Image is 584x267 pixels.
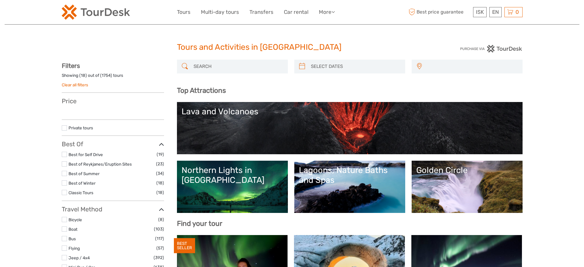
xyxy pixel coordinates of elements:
[319,8,335,17] a: More
[69,181,96,186] a: Best of Winter
[69,162,132,167] a: Best of Reykjanes/Eruption Sites
[158,216,164,223] span: (8)
[69,152,103,157] a: Best for Self Drive
[249,8,273,17] a: Transfers
[81,73,85,78] label: 18
[407,7,472,17] span: Best price guarantee
[69,125,93,130] a: Private tours
[69,190,93,195] a: Classic Tours
[177,42,407,52] h1: Tours and Activities in [GEOGRAPHIC_DATA]
[299,165,401,185] div: Lagoons, Nature Baths and Spas
[299,165,401,208] a: Lagoons, Nature Baths and Spas
[62,5,130,20] img: 120-15d4194f-c635-41b9-a512-a3cb382bfb57_logo_small.png
[156,160,164,167] span: (23)
[62,206,164,213] h3: Travel Method
[284,8,308,17] a: Car rental
[102,73,111,78] label: 1754
[62,73,164,82] div: Showing ( ) out of ( ) tours
[157,151,164,158] span: (19)
[156,179,164,187] span: (18)
[416,165,518,175] div: Golden Circle
[154,226,164,233] span: (103)
[308,61,402,72] input: SELECT DATES
[156,245,164,252] span: (57)
[515,9,520,15] span: 0
[69,236,76,241] a: Bus
[69,171,100,176] a: Best of Summer
[62,82,88,87] a: Clear all filters
[156,170,164,177] span: (34)
[155,235,164,242] span: (117)
[69,255,90,260] a: Jeep / 4x4
[182,107,518,150] a: Lava and Volcanoes
[476,9,484,15] span: ISK
[174,238,195,253] div: BEST SELLER
[182,165,283,208] a: Northern Lights in [GEOGRAPHIC_DATA]
[62,140,164,148] h3: Best Of
[460,45,522,53] img: PurchaseViaTourDesk.png
[182,165,283,185] div: Northern Lights in [GEOGRAPHIC_DATA]
[201,8,239,17] a: Multi-day tours
[62,97,164,105] h3: Price
[69,246,80,251] a: Flying
[489,7,502,17] div: EN
[69,227,77,232] a: Boat
[62,62,80,69] strong: Filters
[416,165,518,208] a: Golden Circle
[156,189,164,196] span: (18)
[154,254,164,261] span: (392)
[177,219,222,228] b: Find your tour
[177,86,226,95] b: Top Attractions
[191,61,285,72] input: SEARCH
[69,217,82,222] a: Bicycle
[177,8,190,17] a: Tours
[182,107,518,116] div: Lava and Volcanoes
